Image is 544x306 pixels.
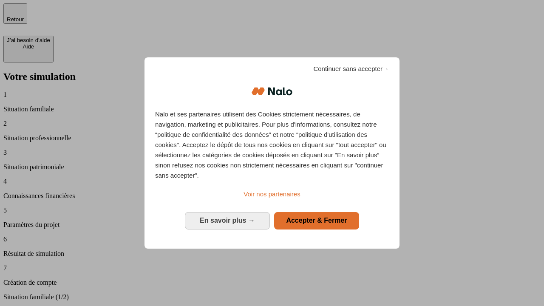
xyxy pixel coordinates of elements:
div: Bienvenue chez Nalo Gestion du consentement [144,57,399,248]
img: Logo [252,79,292,104]
a: Voir nos partenaires [155,189,389,199]
p: Nalo et ses partenaires utilisent des Cookies strictement nécessaires, de navigation, marketing e... [155,109,389,181]
span: En savoir plus → [200,217,255,224]
span: Accepter & Fermer [286,217,347,224]
span: Voir nos partenaires [244,190,300,198]
button: Accepter & Fermer: Accepter notre traitement des données et fermer [274,212,359,229]
button: En savoir plus: Configurer vos consentements [185,212,270,229]
span: Continuer sans accepter→ [313,64,389,74]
